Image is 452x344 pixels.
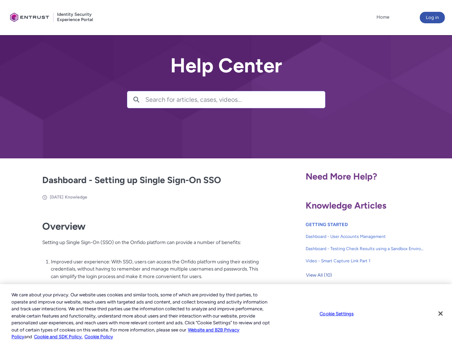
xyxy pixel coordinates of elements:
[306,200,387,211] span: Knowledge Articles
[420,12,445,23] button: Log in
[306,255,424,267] a: Video - Smart Capture Link Part 1
[433,306,448,321] button: Close
[306,258,424,264] span: Video - Smart Capture Link Part 1
[306,230,424,243] a: Dashboard - User Accounts Management
[314,306,359,321] button: Cookie Settings
[306,245,424,252] span: Dashboard - Testing Check Results using a Sandbox Environment
[127,54,325,77] h2: Help Center
[306,270,332,281] span: View All (10)
[145,91,325,108] input: Search for articles, cases, videos...
[42,173,259,187] h2: Dashboard - Setting up Single Sign-On SSO
[34,334,83,339] a: Cookie and SDK Policy.
[306,222,348,227] a: GETTING STARTED
[42,239,259,253] p: Setting up Single Sign-On (SSO) on the Onfido platform can provide a number of benefits:
[11,291,271,340] div: We care about your privacy. Our website uses cookies and similar tools, some of which are provide...
[42,220,86,232] strong: Overview
[306,243,424,255] a: Dashboard - Testing Check Results using a Sandbox Environment
[306,171,377,182] span: Need More Help?
[306,233,424,240] span: Dashboard - User Accounts Management
[306,269,332,281] button: View All (10)
[375,12,391,23] a: Home
[84,334,113,339] a: Cookie Policy
[50,195,63,200] span: [DATE]
[65,194,87,200] li: Knowledge
[127,91,145,108] button: Search
[51,258,259,280] p: Improved user experience: With SSO, users can access the Onfido platform using their existing cre...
